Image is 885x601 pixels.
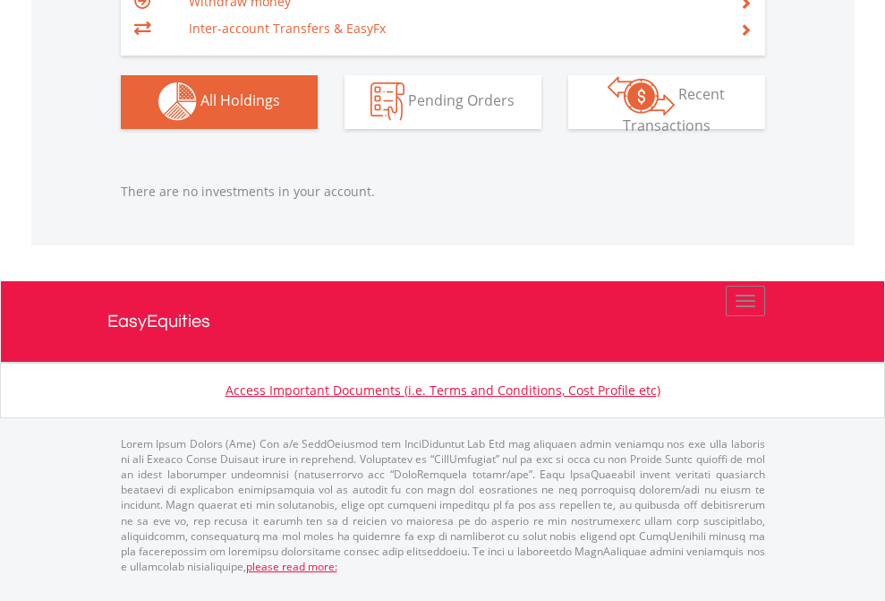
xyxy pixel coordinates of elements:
[121,436,765,574] p: Lorem Ipsum Dolors (Ame) Con a/e SeddOeiusmod tem InciDiduntut Lab Etd mag aliquaen admin veniamq...
[189,15,718,42] td: Inter-account Transfers & EasyFx
[107,281,779,362] a: EasyEquities
[246,559,337,574] a: please read more:
[568,75,765,129] button: Recent Transactions
[370,82,404,121] img: pending_instructions-wht.png
[345,75,541,129] button: Pending Orders
[226,382,660,399] a: Access Important Documents (i.e. Terms and Conditions, Cost Profile etc)
[158,82,197,121] img: holdings-wht.png
[200,90,280,110] span: All Holdings
[121,183,765,201] p: There are no investments in your account.
[623,84,726,135] span: Recent Transactions
[121,75,318,129] button: All Holdings
[608,76,675,116] img: transactions-zar-wht.png
[408,90,515,110] span: Pending Orders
